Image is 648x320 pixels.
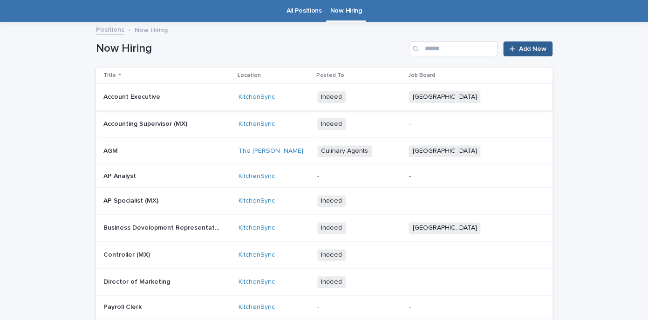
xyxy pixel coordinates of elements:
[317,195,346,207] span: Indeed
[103,70,116,81] p: Title
[96,295,553,319] tr: Payroll ClerkPayroll Clerk KitchenSync --
[103,222,222,232] p: Business Development Representative
[408,70,435,81] p: Job Board
[96,24,124,34] a: Positions
[409,303,525,311] p: -
[239,120,275,128] a: KitchenSync
[96,215,553,242] tr: Business Development RepresentativeBusiness Development Representative KitchenSync Indeed[GEOGRAP...
[96,42,406,55] h1: Now Hiring
[519,46,546,52] span: Add New
[238,70,261,81] p: Location
[409,172,525,180] p: -
[96,188,553,215] tr: AP Specialist (MX)AP Specialist (MX) KitchenSync Indeed-
[103,249,152,259] p: Controller (MX)
[409,145,480,157] span: [GEOGRAPHIC_DATA]
[317,276,346,288] span: Indeed
[96,241,553,268] tr: Controller (MX)Controller (MX) KitchenSync Indeed-
[96,84,553,111] tr: Account ExecutiveAccount Executive KitchenSync Indeed[GEOGRAPHIC_DATA]
[239,172,275,180] a: KitchenSync
[239,224,275,232] a: KitchenSync
[409,222,480,234] span: [GEOGRAPHIC_DATA]
[103,91,162,101] p: Account Executive
[409,278,525,286] p: -
[409,91,480,103] span: [GEOGRAPHIC_DATA]
[317,145,372,157] span: Culinary Agents
[317,249,346,261] span: Indeed
[103,195,160,205] p: AP Specialist (MX)
[96,164,553,188] tr: AP AnalystAP Analyst KitchenSync --
[96,110,553,137] tr: Accounting Supervisor (MX)Accounting Supervisor (MX) KitchenSync Indeed-
[409,41,498,56] input: Search
[409,251,525,259] p: -
[96,137,553,164] tr: AGMAGM The [PERSON_NAME] Culinary Agents[GEOGRAPHIC_DATA]
[103,170,138,180] p: AP Analyst
[103,145,120,155] p: AGM
[96,268,553,295] tr: Director of MarketingDirector of Marketing KitchenSync Indeed-
[135,24,168,34] p: Now Hiring
[317,172,401,180] p: -
[317,303,401,311] p: -
[239,93,275,101] a: KitchenSync
[317,118,346,130] span: Indeed
[239,147,303,155] a: The [PERSON_NAME]
[239,303,275,311] a: KitchenSync
[316,70,344,81] p: Posted To
[239,251,275,259] a: KitchenSync
[103,276,172,286] p: Director of Marketing
[409,120,525,128] p: -
[503,41,552,56] a: Add New
[317,222,346,234] span: Indeed
[409,197,525,205] p: -
[317,91,346,103] span: Indeed
[103,118,189,128] p: Accounting Supervisor (MX)
[103,301,143,311] p: Payroll Clerk
[239,197,275,205] a: KitchenSync
[239,278,275,286] a: KitchenSync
